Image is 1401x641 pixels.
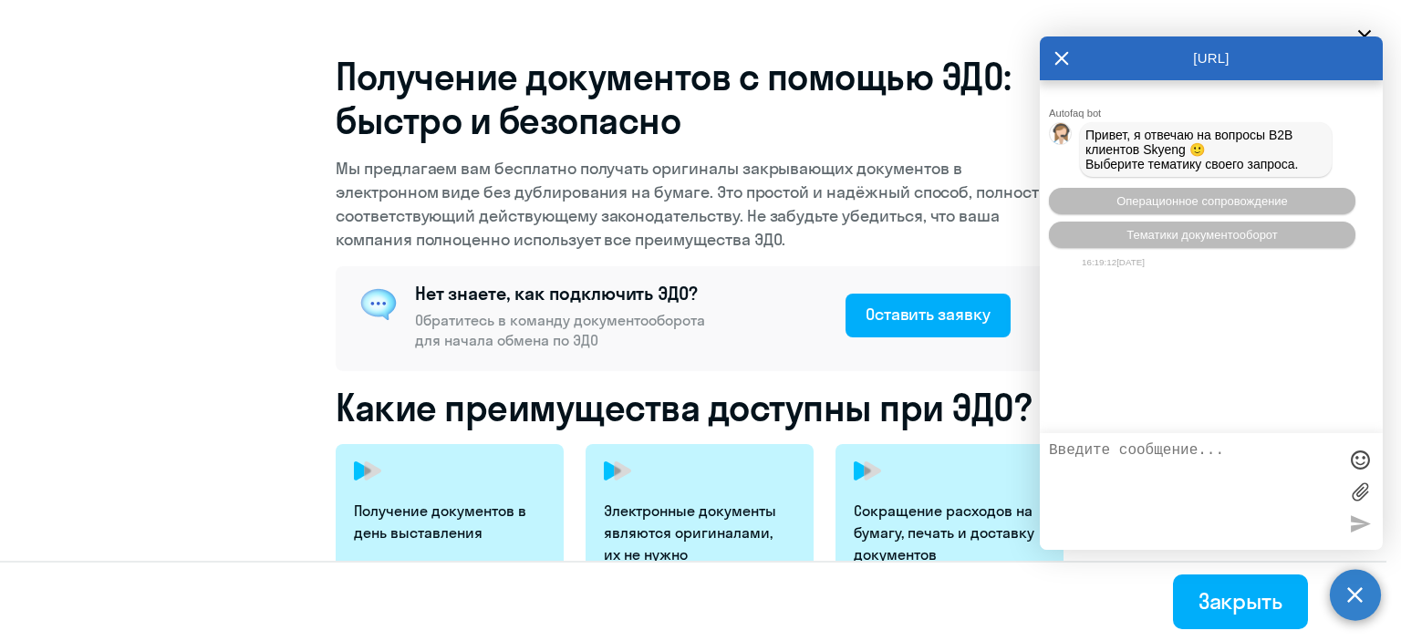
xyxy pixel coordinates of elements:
[604,500,791,587] p: Электронные документы являются оригиналами, их не нужно распечатывать
[1199,586,1282,615] div: Закрыть
[1085,128,1299,171] span: Привет, я отвечаю на вопросы B2B клиентов Skyeng 🙂 Выберите тематику своего запроса.
[354,500,541,543] p: Получение документов в день выставления
[866,303,991,326] div: Оставить заявку
[1082,257,1145,267] time: 16:19:12[DATE]
[357,283,400,326] img: no-answer
[1049,222,1355,248] button: Тематики документооборот
[1173,574,1308,629] button: Закрыть
[1049,188,1355,214] button: Операционное сопровождение
[1050,123,1073,150] img: bot avatar
[336,55,1065,142] h1: Получение документов с помощью ЭДО: быстро и безопасно
[854,500,1041,565] p: Сокращение расходов на бумагу, печать и доставку документов
[1049,108,1383,119] div: Autofaq bot
[415,310,714,350] p: Обратитесь в команду документооборота для начала обмена по ЭДО
[415,281,714,306] h5: Нет знаете, как подключить ЭДО?
[1126,228,1278,242] span: Тематики документооборот
[336,157,1065,252] p: Мы предлагаем вам бесплатно получать оригиналы закрывающих документов в электронном виде без дубл...
[1346,478,1374,505] label: Лимит 10 файлов
[336,386,1065,429] h2: Какие преимущества доступны при ЭДО?
[1116,194,1288,208] span: Операционное сопровождение
[846,294,1011,337] button: Оставить заявку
